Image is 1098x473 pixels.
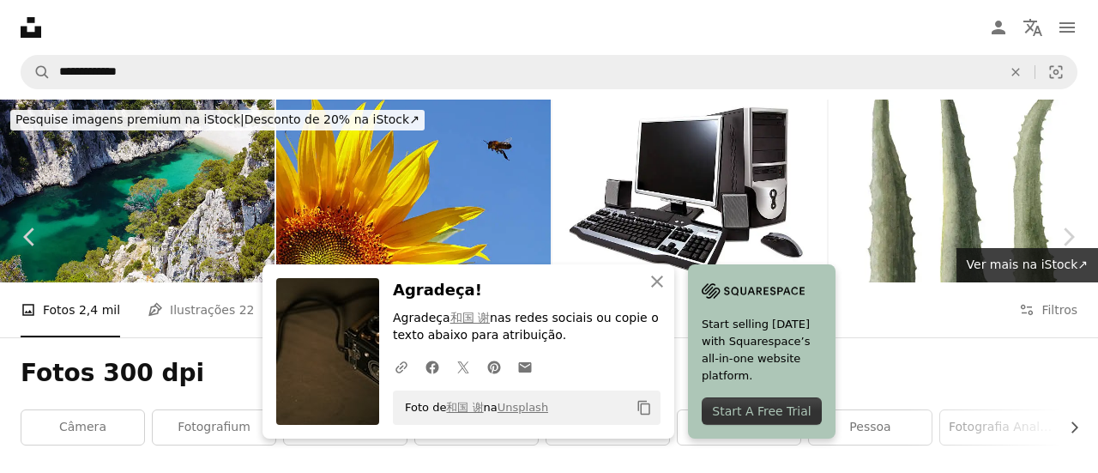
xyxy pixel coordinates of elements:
[1059,410,1077,445] button: rolar lista para a direita
[498,401,548,414] a: Unsplash
[702,397,822,425] div: Start A Free Trial
[1019,282,1077,337] button: Filtros
[21,17,41,38] a: Início — Unsplash
[997,56,1035,88] button: Limpar
[393,310,661,344] p: Agradeça nas redes sociais ou copie o texto abaixo para atribuição.
[15,112,244,126] span: Pesquise imagens premium na iStock |
[446,401,483,414] a: 和国 谢
[21,410,144,445] a: câmera
[1038,155,1098,319] a: Próximo
[396,394,548,421] span: Foto de na
[630,393,659,422] button: Copiar para a área de transferência
[510,349,540,384] a: Compartilhar por e-mail
[940,410,1063,445] a: fotografia analógica
[688,264,836,439] a: Start selling [DATE] with Squarespace’s all-in-one website platform.Start A Free Trial
[1016,10,1050,45] button: Idioma
[956,248,1098,282] a: Ver mais na iStock↗
[417,349,448,384] a: Compartilhar no Facebook
[809,410,932,445] a: pessoa
[21,55,1077,89] form: Pesquise conteúdo visual em todo o site
[702,316,822,385] span: Start selling [DATE] with Squarespace’s all-in-one website platform.
[21,358,1077,389] h1: Fotos 300 dpi
[450,311,490,324] a: 和国 谢
[153,410,275,445] a: fotografium
[981,10,1016,45] a: Entrar / Cadastrar-se
[393,278,661,303] h3: Agradeça!
[276,100,551,282] img: Girassol e bee
[239,300,255,319] span: 22
[1035,56,1077,88] button: Pesquisa visual
[967,258,1088,271] span: Ver mais na iStock ↗
[148,282,254,337] a: Ilustrações 22
[552,100,827,282] img: Computador desktop com tela em branco, isolados, Traçado de Recorte
[21,56,51,88] button: Pesquise na Unsplash
[702,278,805,304] img: file-1705255347840-230a6ab5bca9image
[1050,10,1084,45] button: Menu
[479,349,510,384] a: Compartilhar no Pinterest
[448,349,479,384] a: Compartilhar no Twitter
[15,112,419,126] span: Desconto de 20% na iStock ↗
